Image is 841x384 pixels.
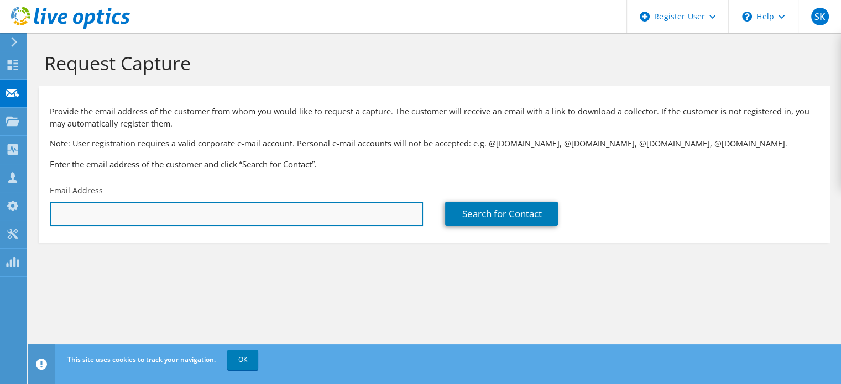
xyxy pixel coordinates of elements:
p: Provide the email address of the customer from whom you would like to request a capture. The cust... [50,106,819,130]
label: Email Address [50,185,103,196]
a: OK [227,350,258,370]
svg: \n [742,12,752,22]
h3: Enter the email address of the customer and click “Search for Contact”. [50,158,819,170]
p: Note: User registration requires a valid corporate e-mail account. Personal e-mail accounts will ... [50,138,819,150]
span: This site uses cookies to track your navigation. [67,355,216,364]
a: Search for Contact [445,202,558,226]
h1: Request Capture [44,51,819,75]
span: SK [811,8,829,25]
